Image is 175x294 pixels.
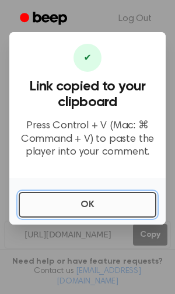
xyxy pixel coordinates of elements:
[19,192,156,218] button: OK
[73,44,101,72] div: ✔
[19,79,156,110] h3: Link copied to your clipboard
[107,5,163,33] a: Log Out
[19,120,156,159] p: Press Control + V (Mac: ⌘ Command + V) to paste the player into your comment.
[12,8,78,30] a: Beep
